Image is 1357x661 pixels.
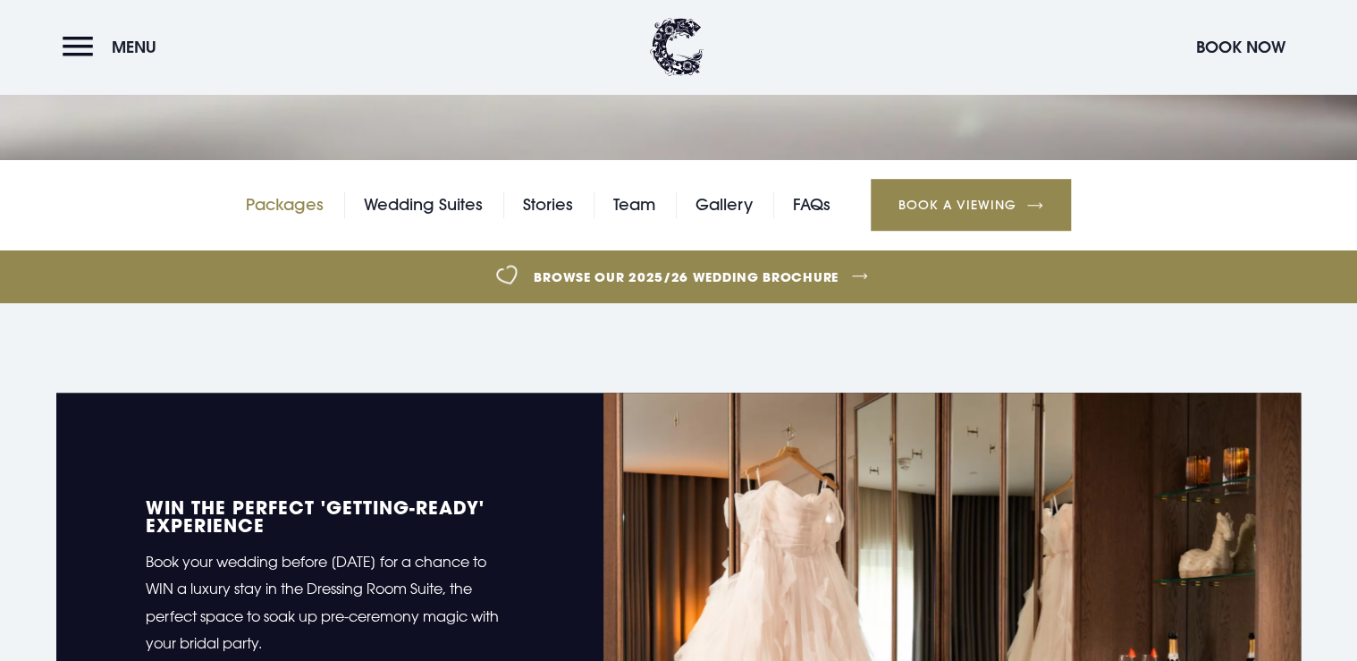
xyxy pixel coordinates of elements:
a: Packages [246,191,324,218]
a: Book a Viewing [871,179,1071,231]
a: FAQs [793,191,830,218]
span: Menu [112,37,156,57]
img: Clandeboye Lodge [650,18,704,76]
h5: WIN the perfect 'Getting-Ready' experience [146,498,514,534]
a: Wedding Suites [364,191,483,218]
a: Gallery [695,191,753,218]
a: Stories [523,191,573,218]
button: Menu [63,28,165,66]
a: Team [613,191,655,218]
p: Book your wedding before [DATE] for a chance to WIN a luxury stay in the Dressing Room Suite, the... [146,548,514,657]
button: Book Now [1187,28,1294,66]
